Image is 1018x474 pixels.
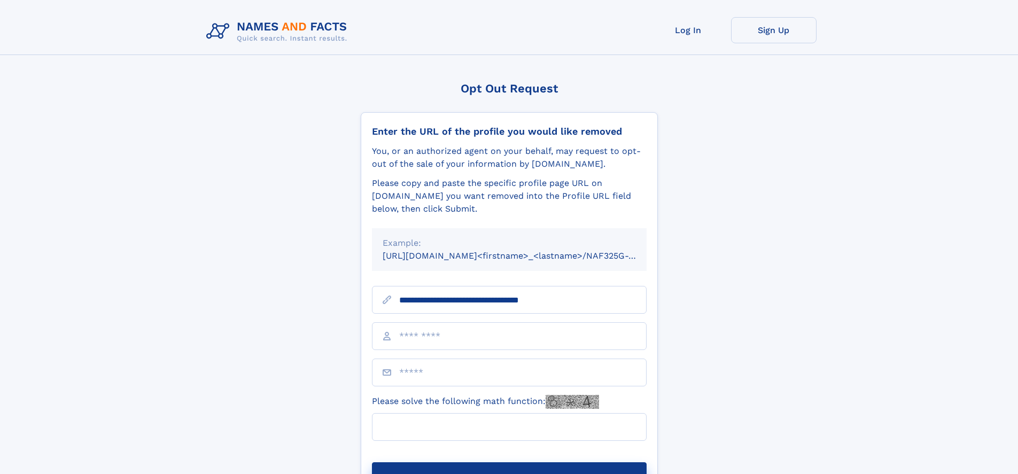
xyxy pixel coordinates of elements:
div: Opt Out Request [361,82,658,95]
div: Please copy and paste the specific profile page URL on [DOMAIN_NAME] you want removed into the Pr... [372,177,647,215]
div: Example: [383,237,636,250]
small: [URL][DOMAIN_NAME]<firstname>_<lastname>/NAF325G-xxxxxxxx [383,251,667,261]
div: You, or an authorized agent on your behalf, may request to opt-out of the sale of your informatio... [372,145,647,170]
img: Logo Names and Facts [202,17,356,46]
div: Enter the URL of the profile you would like removed [372,126,647,137]
a: Sign Up [731,17,817,43]
label: Please solve the following math function: [372,395,599,409]
a: Log In [646,17,731,43]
